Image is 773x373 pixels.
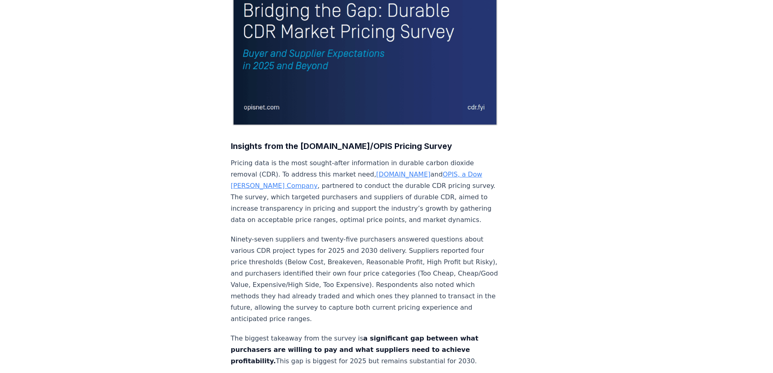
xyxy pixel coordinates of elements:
[231,141,452,151] strong: Insights from the [DOMAIN_NAME]/OPIS Pricing Survey
[376,170,431,178] a: [DOMAIN_NAME]
[231,234,500,325] p: Ninety-seven suppliers and twenty-five purchasers answered questions about various CDR project ty...
[231,157,500,226] p: Pricing data is the most sought-after information in durable carbon dioxide removal (CDR). To add...
[231,333,500,367] p: The biggest takeaway from the survey is This gap is biggest for 2025 but remains substantial for ...
[231,334,478,365] strong: a significant gap between what purchasers are willing to pay and what suppliers need to achieve p...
